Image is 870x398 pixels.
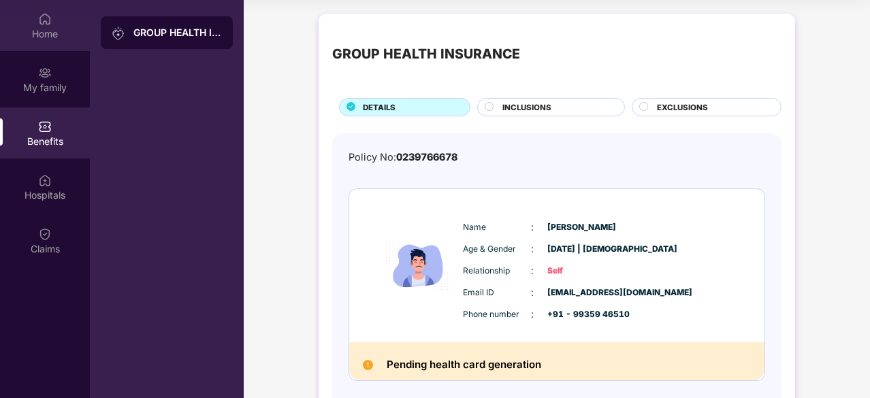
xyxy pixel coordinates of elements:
[547,243,615,256] span: [DATE] | [DEMOGRAPHIC_DATA]
[531,220,534,235] span: :
[531,263,534,278] span: :
[133,26,222,39] div: GROUP HEALTH INSURANCE
[363,360,373,370] img: Pending
[547,308,615,321] span: +91 - 99359 46510
[38,12,52,26] img: svg+xml;base64,PHN2ZyBpZD0iSG9tZSIgeG1sbnM9Imh0dHA6Ly93d3cudzMub3JnLzIwMDAvc3ZnIiB3aWR0aD0iMjAiIG...
[531,242,534,256] span: :
[38,173,52,187] img: svg+xml;base64,PHN2ZyBpZD0iSG9zcGl0YWxzIiB4bWxucz0iaHR0cDovL3d3dy53My5vcmcvMjAwMC9zdmciIHdpZHRoPS...
[463,243,531,256] span: Age & Gender
[378,210,460,322] img: icon
[38,120,52,133] img: svg+xml;base64,PHN2ZyBpZD0iQmVuZWZpdHMiIHhtbG5zPSJodHRwOi8vd3d3LnczLm9yZy8yMDAwL3N2ZyIgd2lkdGg9Ij...
[38,227,52,241] img: svg+xml;base64,PHN2ZyBpZD0iQ2xhaW0iIHhtbG5zPSJodHRwOi8vd3d3LnczLm9yZy8yMDAwL3N2ZyIgd2lkdGg9IjIwIi...
[396,151,457,163] span: 0239766678
[547,265,615,278] span: Self
[463,265,531,278] span: Relationship
[463,286,531,299] span: Email ID
[657,101,708,114] span: EXCLUSIONS
[38,66,52,80] img: svg+xml;base64,PHN2ZyB3aWR0aD0iMjAiIGhlaWdodD0iMjAiIHZpZXdCb3g9IjAgMCAyMCAyMCIgZmlsbD0ibm9uZSIgeG...
[387,356,541,374] h2: Pending health card generation
[112,27,125,40] img: svg+xml;base64,PHN2ZyB3aWR0aD0iMjAiIGhlaWdodD0iMjAiIHZpZXdCb3g9IjAgMCAyMCAyMCIgZmlsbD0ibm9uZSIgeG...
[531,285,534,300] span: :
[531,307,534,322] span: :
[349,150,457,165] div: Policy No:
[363,101,396,114] span: DETAILS
[547,221,615,234] span: [PERSON_NAME]
[332,44,520,65] div: GROUP HEALTH INSURANCE
[547,286,615,299] span: [EMAIL_ADDRESS][DOMAIN_NAME]
[463,308,531,321] span: Phone number
[463,221,531,234] span: Name
[502,101,551,114] span: INCLUSIONS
